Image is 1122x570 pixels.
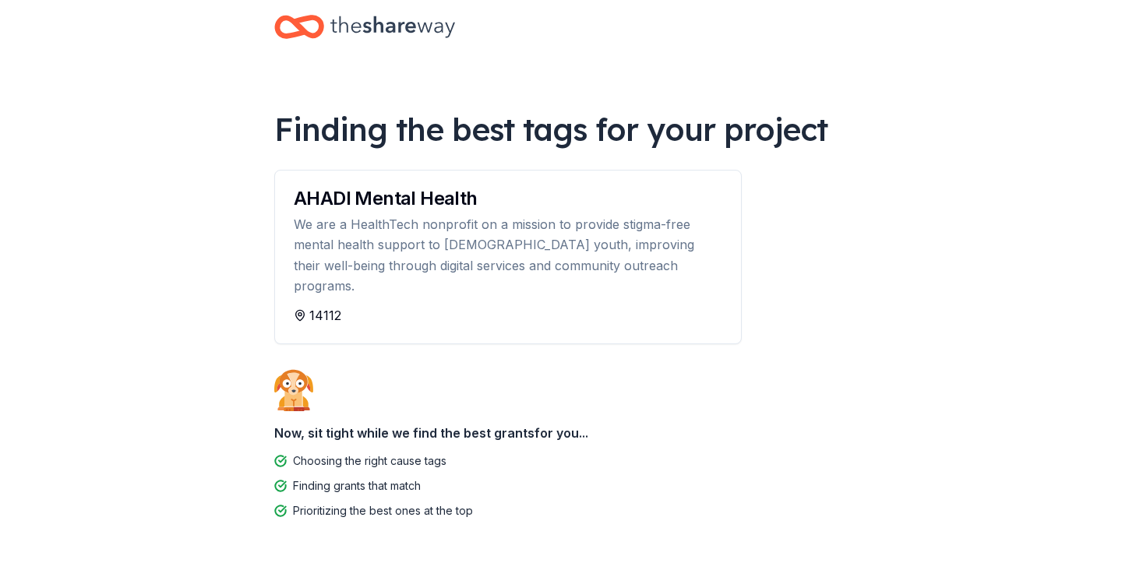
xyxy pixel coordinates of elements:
div: Prioritizing the best ones at the top [293,501,473,520]
img: Dog waiting patiently [274,369,313,411]
div: We are a HealthTech nonprofit on a mission to provide stigma-free mental health support to [DEMOG... [294,214,722,297]
div: Now, sit tight while we find the best grants for you... [274,417,848,449]
div: 14112 [294,306,722,325]
div: Finding grants that match [293,477,421,495]
div: AHADI Mental Health [294,189,722,208]
div: Choosing the right cause tags [293,452,446,470]
div: Finding the best tags for your project [274,107,848,151]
